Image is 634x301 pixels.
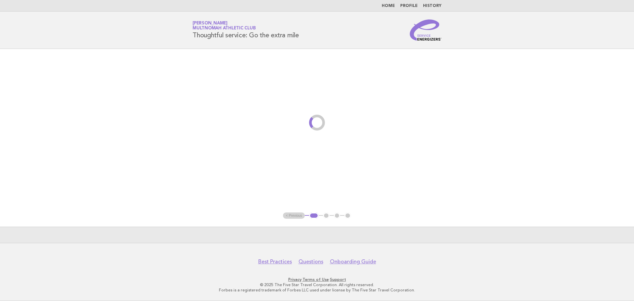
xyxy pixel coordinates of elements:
p: © 2025 The Five Star Travel Corporation. All rights reserved. [115,282,519,287]
p: Forbes is a registered trademark of Forbes LLC used under license by The Five Star Travel Corpora... [115,287,519,293]
img: Service Energizers [410,19,441,41]
a: History [423,4,441,8]
a: [PERSON_NAME]Multnomah Athletic Club [193,21,256,30]
p: · · [115,277,519,282]
span: Multnomah Athletic Club [193,26,256,31]
a: Best Practices [258,258,292,265]
a: Privacy [288,277,301,282]
a: Home [382,4,395,8]
a: Terms of Use [302,277,329,282]
a: Questions [299,258,323,265]
a: Support [330,277,346,282]
h1: Thoughtful service: Go the extra mile [193,21,299,39]
a: Onboarding Guide [330,258,376,265]
a: Profile [400,4,418,8]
